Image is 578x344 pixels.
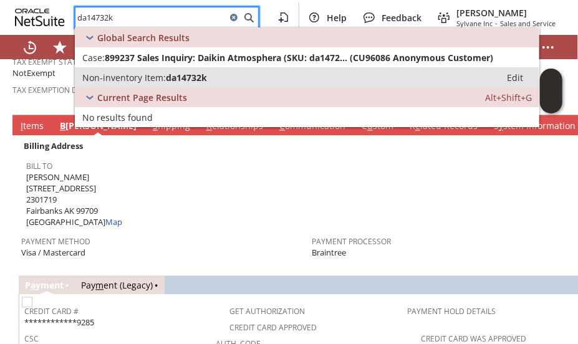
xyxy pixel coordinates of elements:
span: u [367,120,373,131]
svg: Shortcuts [52,40,67,55]
div: More menus [533,35,563,60]
span: Sales and Service [500,19,556,28]
a: Tax Exempt Status [12,57,87,67]
img: Unchecked [22,297,32,307]
a: Get Authorization [229,306,305,317]
span: Visa / Mastercard [21,247,85,259]
span: No results found [82,112,153,123]
span: Current Page Results [97,92,187,103]
a: Case:899237 Sales Inquiry: Daikin Atmosphera (SKU: da1472... (CU96086 Anonymous Customer)Edit: [75,47,539,67]
span: Sylvane Inc [456,19,493,28]
a: Custom [359,120,397,133]
a: Non-inventory Item:da14732kEdit: [75,67,539,87]
span: Non-inventory Item: [82,72,166,84]
span: NotExempt [12,67,55,79]
span: Case: [82,52,105,64]
a: Credit Card Approved [229,322,317,333]
span: Feedback [382,12,421,24]
a: Map [105,216,122,227]
a: Shipping [150,120,193,133]
span: Global Search Results [97,32,190,44]
svg: logo [15,9,65,26]
span: m [95,279,104,291]
span: I [21,120,23,131]
a: Credit Card # [24,306,79,317]
span: 899237 Sales Inquiry: Daikin Atmosphera (SKU: da1472... (CU96086 Anonymous Customer) [105,52,493,64]
div: Shortcuts [45,35,75,60]
span: Oracle Guided Learning Widget. To move around, please hold and drag [540,92,562,114]
div: Billing Address [21,138,307,154]
span: Alt+Shift+G [485,92,532,103]
span: [PERSON_NAME] [456,7,556,19]
a: Credit Card Was Approved [421,333,527,344]
span: Help [327,12,347,24]
a: Payment [25,279,64,291]
span: Braintree [312,247,346,259]
a: No results found [75,107,539,127]
span: C [279,120,285,131]
a: Tax Exemption Document URL [12,85,130,95]
a: Related Records [407,120,481,133]
svg: Recent Records [22,40,37,55]
a: Edit: [493,70,537,85]
a: Recent Records [15,35,45,60]
a: CSC [24,333,39,344]
a: Payment Method [21,236,90,247]
a: B[PERSON_NAME] [57,120,140,133]
span: R [206,120,212,131]
iframe: Click here to launch Oracle Guided Learning Help Panel [540,69,562,113]
span: [PERSON_NAME] [STREET_ADDRESS] 2301719 Fairbanks AK 99709 [GEOGRAPHIC_DATA] [26,171,122,228]
span: e [415,120,420,131]
a: Payment Hold Details [408,306,496,317]
span: da14732k [166,72,207,84]
input: Search [75,10,226,25]
a: Payment Processor [312,236,391,247]
span: a [31,279,36,291]
a: Payment (Legacy) [81,279,153,291]
span: - [495,19,498,28]
a: Items [17,120,47,133]
span: y [499,120,503,131]
span: B [60,120,65,131]
svg: Search [241,10,256,25]
a: Bill To [26,161,52,171]
span: S [153,120,158,131]
a: Communication [276,120,349,133]
a: Relationships [203,120,266,133]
